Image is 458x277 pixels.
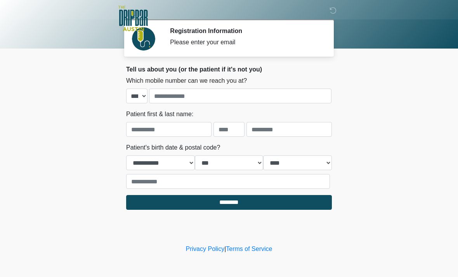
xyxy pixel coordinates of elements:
label: Which mobile number can we reach you at? [126,76,247,85]
img: Agent Avatar [132,27,155,51]
a: | [224,246,226,252]
div: Please enter your email [170,38,320,47]
label: Patient's birth date & postal code? [126,143,220,152]
img: The DRIPBaR - Austin The Domain Logo [118,6,148,31]
a: Privacy Policy [186,246,225,252]
h2: Tell us about you (or the patient if it's not you) [126,66,332,73]
a: Terms of Service [226,246,272,252]
label: Patient first & last name: [126,110,193,119]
